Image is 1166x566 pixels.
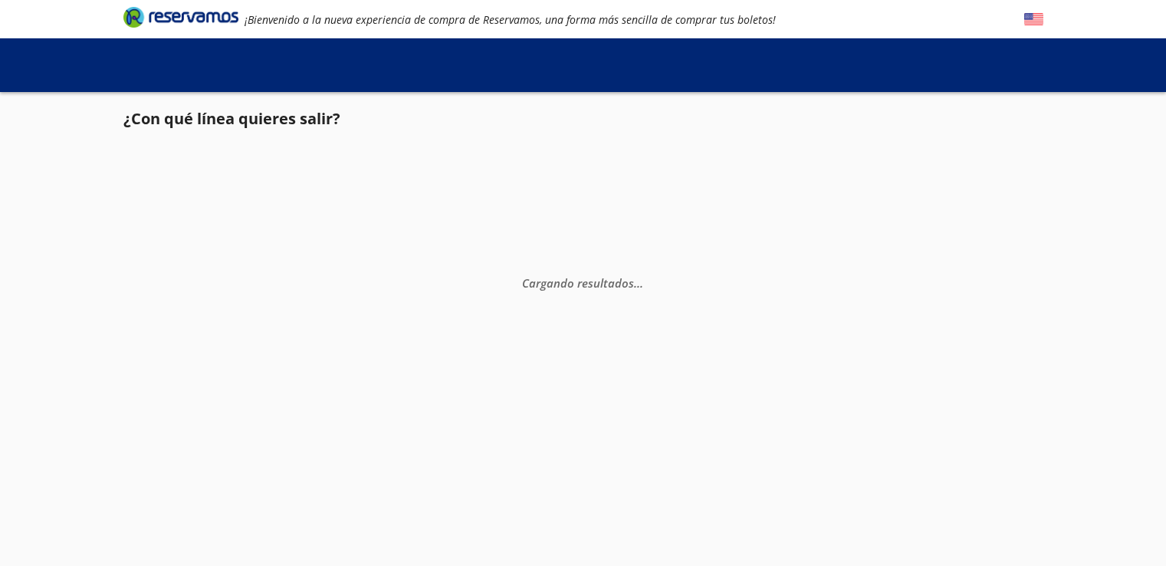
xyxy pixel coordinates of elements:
p: ¿Con qué línea quieres salir? [123,107,340,130]
em: ¡Bienvenido a la nueva experiencia de compra de Reservamos, una forma más sencilla de comprar tus... [245,12,776,27]
a: Brand Logo [123,5,238,33]
i: Brand Logo [123,5,238,28]
em: Cargando resultados [522,275,643,291]
span: . [637,275,640,291]
span: . [640,275,643,291]
span: . [634,275,637,291]
button: English [1024,10,1043,29]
